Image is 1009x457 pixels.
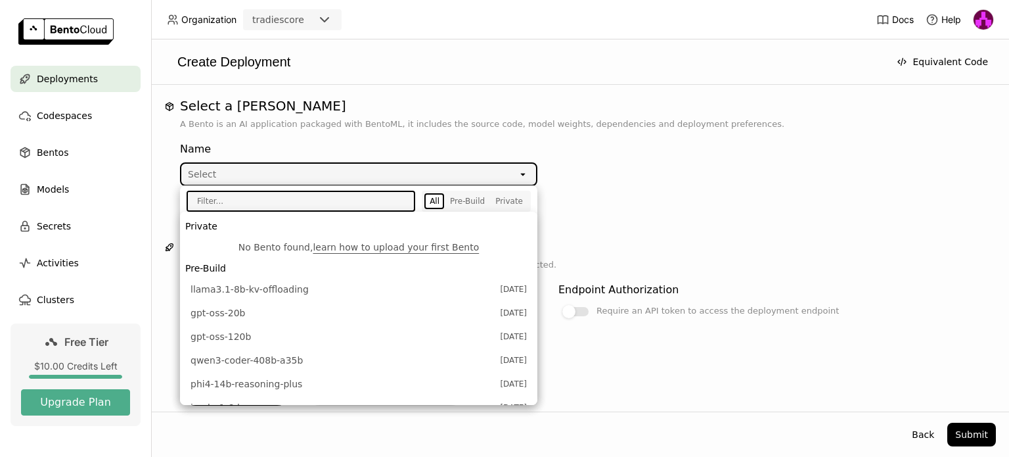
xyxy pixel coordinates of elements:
[518,169,528,180] svg: open
[37,145,68,160] span: Bentos
[191,241,527,254] div: No Bento found,
[558,282,679,298] div: Endpoint Authorization
[164,53,884,71] div: Create Deployment
[11,139,141,166] a: Bentos
[191,377,493,391] span: phi4-14b-reasoning-plus
[941,14,961,26] span: Help
[424,193,528,209] div: segmented control
[313,242,479,253] a: learn how to upload your first Bento
[500,330,527,343] span: [DATE]
[926,13,961,26] div: Help
[191,283,493,296] span: llama3.1-8b-kv-offloading
[252,13,304,26] div: tradiescore
[18,18,114,45] img: logo
[500,377,527,391] span: [DATE]
[500,401,527,414] span: [DATE]
[876,13,914,26] a: Docs
[11,250,141,276] a: Activities
[180,212,537,405] ul: Menu
[37,108,92,124] span: Codespaces
[180,141,537,157] div: Name
[974,10,993,30] img: Quang Le
[904,423,942,446] button: Back
[11,66,141,92] a: Deployments
[889,50,996,74] button: Equivalent Code
[191,330,493,343] span: gpt-oss-120b
[500,283,527,296] span: [DATE]
[188,168,216,181] div: Select
[180,239,980,254] h1: Deployment Config
[180,259,537,277] li: Pre-Build
[11,213,141,239] a: Secrets
[180,258,980,272] p: BentoML automatically recommends default configuration based on the Bento selected.
[188,192,405,210] input: Filter...
[181,14,236,26] span: Organization
[305,14,307,27] input: Selected tradiescore.
[64,335,108,349] span: Free Tier
[37,255,79,271] span: Activities
[495,196,523,206] div: Private
[37,181,69,197] span: Models
[191,354,493,367] span: qwen3-coder-408b-a35b
[500,306,527,320] span: [DATE]
[180,118,980,131] p: A Bento is an AI application packaged with BentoML, it includes the source code, model weights, d...
[892,14,914,26] span: Docs
[21,389,130,416] button: Upgrade Plan
[37,71,98,87] span: Deployments
[11,176,141,203] a: Models
[947,423,996,446] button: Submit
[191,306,493,320] span: gpt-oss-20b
[37,218,71,234] span: Secrets
[430,196,439,206] div: All
[191,401,493,414] span: jamba1.6-large
[11,103,141,129] a: Codespaces
[11,324,141,426] a: Free Tier$10.00 Credits LeftUpgrade Plan
[37,292,74,308] span: Clusters
[180,217,537,235] li: Private
[450,196,485,206] div: Pre-Build
[180,98,980,114] h1: Select a [PERSON_NAME]
[500,354,527,367] span: [DATE]
[21,360,130,372] div: $10.00 Credits Left
[11,287,141,313] a: Clusters
[596,303,839,319] div: Require an API token to access the deployment endpoint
